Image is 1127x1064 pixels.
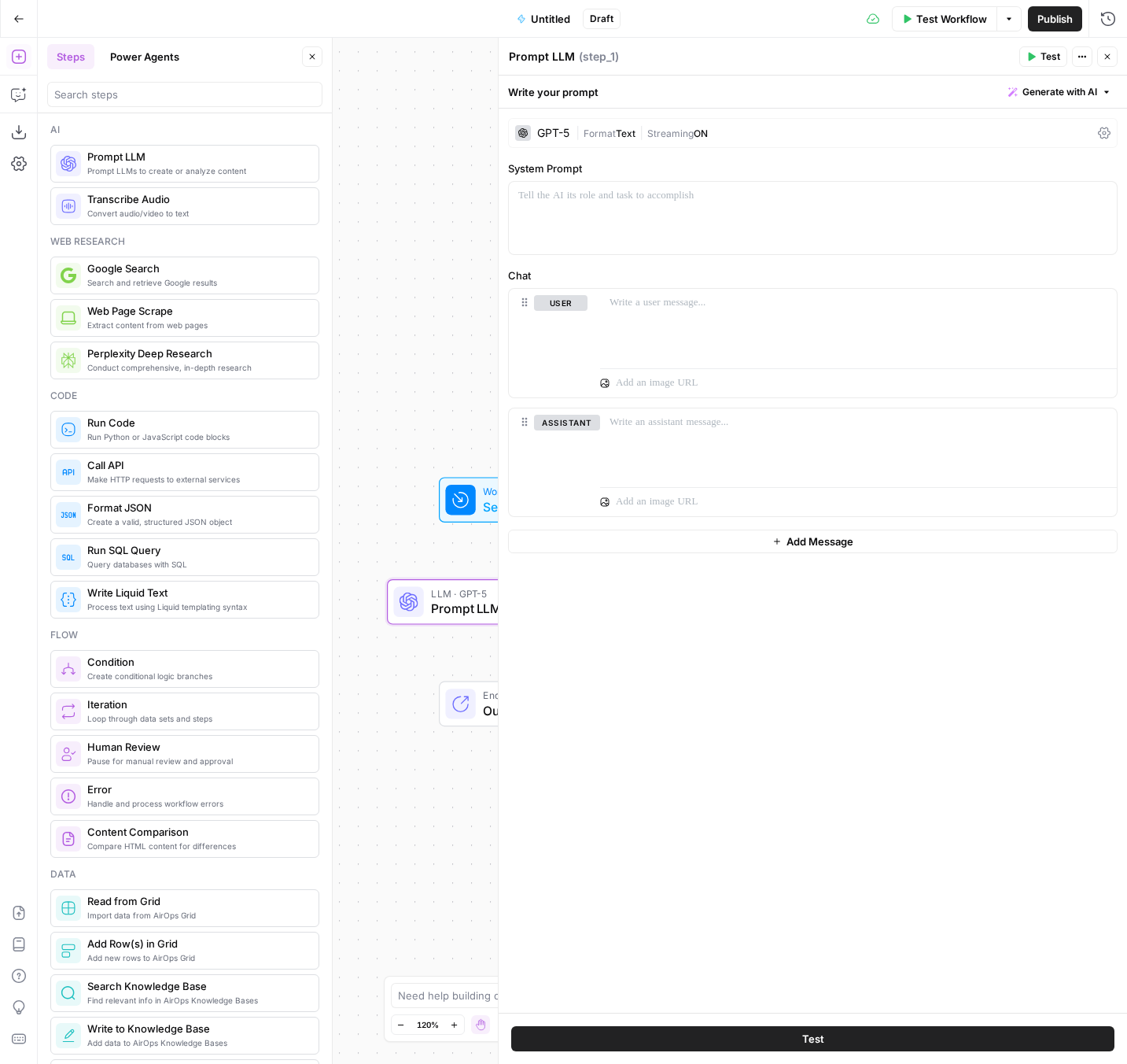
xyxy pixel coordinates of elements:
span: Compare HTML content for differences [87,840,306,852]
span: Create conditional logic branches [87,670,306,682]
span: Pause for manual review and approval [87,755,306,767]
span: Extract content from web pages [87,319,306,331]
span: LLM · GPT-5 [431,586,629,600]
span: Run SQL Query [87,542,306,558]
span: Search and retrieve Google results [87,276,306,289]
div: WorkflowSet InputsInputs [387,477,680,523]
label: Chat [508,268,1118,283]
span: Write to Knowledge Base [87,1021,306,1036]
div: assistant [509,408,587,516]
span: Make HTTP requests to external services [87,473,306,486]
span: End [483,688,611,703]
span: Process text using Liquid templating syntax [87,600,306,613]
span: Output [483,701,611,720]
span: Handle and process workflow errors [87,797,306,810]
button: Publish [1028,6,1082,31]
div: Write your prompt [499,76,1127,108]
span: Import data from AirOps Grid [87,909,306,922]
span: Prompt LLM [87,149,306,164]
span: Untitled [531,11,570,27]
button: Steps [47,44,94,69]
span: Write Liquid Text [87,585,306,600]
div: Ai [50,123,319,137]
button: Power Agents [101,44,189,69]
button: Generate with AI [1002,82,1118,102]
span: Test Workflow [916,11,987,27]
span: Generate with AI [1022,85,1097,99]
span: Search Knowledge Base [87,978,306,994]
span: Loop through data sets and steps [87,712,306,725]
span: | [635,124,647,140]
div: Web research [50,235,319,249]
div: EndOutput [387,682,680,727]
span: Add new rows to AirOps Grid [87,951,306,964]
span: ( step_1 ) [579,49,619,65]
span: ON [694,127,708,139]
span: Content Comparison [87,824,306,840]
div: Data [50,867,319,881]
span: Condition [87,654,306,670]
button: Untitled [507,6,580,31]
span: Set Inputs [483,497,576,516]
span: Add data to AirOps Knowledge Bases [87,1036,306,1049]
button: Test Workflow [892,6,996,31]
span: Prompt LLMs to create or analyze content [87,164,306,177]
div: GPT-5 [537,127,569,139]
span: Streaming [647,127,694,139]
span: 120% [417,1018,439,1031]
button: Add Message [508,530,1118,553]
span: Error [87,781,306,797]
span: Convert audio/video to text [87,207,306,220]
span: Human Review [87,739,306,755]
span: Call API [87,457,306,473]
span: Draft [590,12,613,26]
span: Create a valid, structured JSON object [87,515,306,528]
button: assistant [534,415,600,430]
span: Transcribe Audio [87,191,306,207]
span: Add Row(s) in Grid [87,936,306,951]
span: Test [802,1031,824,1047]
span: Perplexity Deep Research [87,345,306,361]
span: Workflow [483,484,576,499]
span: Format [584,127,616,139]
textarea: Prompt LLM [509,49,575,65]
span: Query databases with SQL [87,558,306,571]
img: vrinnnclop0vshvmafd7ip1g7ohf [61,831,76,847]
span: Find relevant info in AirOps Knowledge Bases [87,994,306,1007]
button: Test [511,1026,1114,1051]
span: Test [1040,50,1060,64]
span: Text [616,127,635,139]
span: | [576,124,584,140]
div: user [509,289,587,397]
span: Google Search [87,260,306,276]
div: LLM · GPT-5Prompt LLMStep 1 [387,579,680,625]
div: Code [50,389,319,403]
input: Search steps [54,87,315,102]
span: Publish [1037,11,1073,27]
span: Iteration [87,696,306,712]
span: Prompt LLM [431,599,629,618]
span: Conduct comprehensive, in-depth research [87,361,306,374]
label: System Prompt [508,161,1118,176]
span: Add Message [786,534,853,549]
span: Web Page Scrape [87,303,306,319]
span: Read from Grid [87,893,306,909]
span: Run Code [87,415,306,430]
button: Test [1019,46,1067,67]
button: user [534,295,587,311]
span: Run Python or JavaScript code blocks [87,430,306,443]
div: Flow [50,628,319,642]
span: Format JSON [87,500,306,515]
